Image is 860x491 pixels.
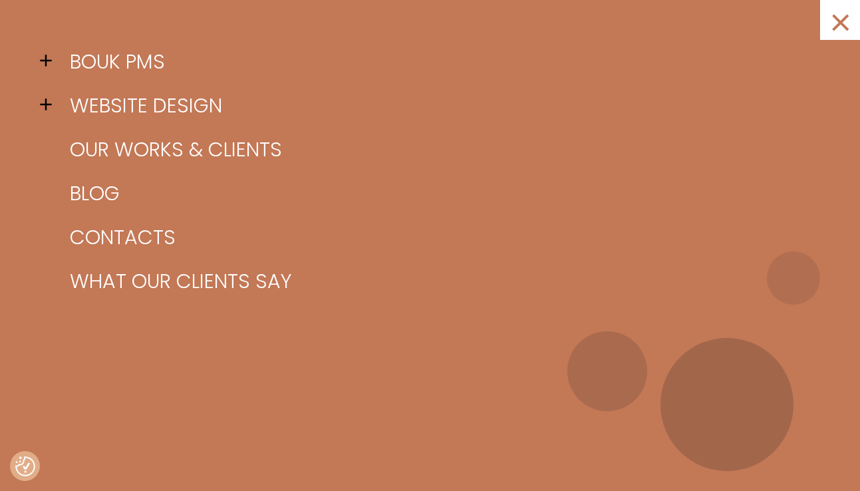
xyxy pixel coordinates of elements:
a: Our works & clients [60,128,820,172]
a: BOUK PMS [60,40,820,84]
img: Revisit consent button [15,456,35,476]
a: Website design [60,84,820,128]
a: What our clients say [60,259,820,303]
a: Blog [60,172,820,216]
button: Consent Preferences [15,456,35,476]
a: Contacts [60,216,820,259]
